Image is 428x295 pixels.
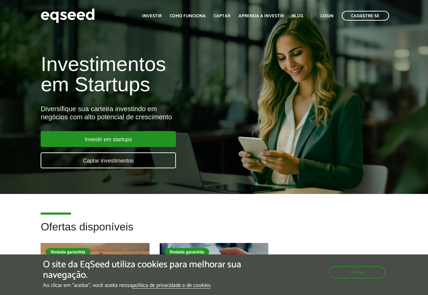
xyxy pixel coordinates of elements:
a: Aprenda a investir [239,14,284,18]
div: Diversifique sua carteira investindo em negócios com alto potencial de crescimento [41,105,245,121]
div: Rodada garantida [46,248,90,256]
div: Rodada garantida [165,248,209,256]
h2: Ofertas disponíveis [41,221,387,243]
p: Ao clicar em "aceitar", você aceita nossa . [43,282,248,289]
a: Login [320,14,334,18]
h1: Investimentos em Startups [41,54,245,95]
a: Captar investimentos [41,152,176,168]
a: Como funciona [170,14,206,18]
a: Cadastre-se [342,11,389,21]
img: EqSeed [41,7,95,25]
a: Investir em startups [41,131,176,147]
a: Captar [214,14,230,18]
a: política de privacidade e de cookies [132,283,210,289]
a: Blog [292,14,303,18]
a: Investir [142,14,162,18]
h5: O site da EqSeed utiliza cookies para melhorar sua navegação. [43,260,248,280]
button: Aceitar [329,266,385,278]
